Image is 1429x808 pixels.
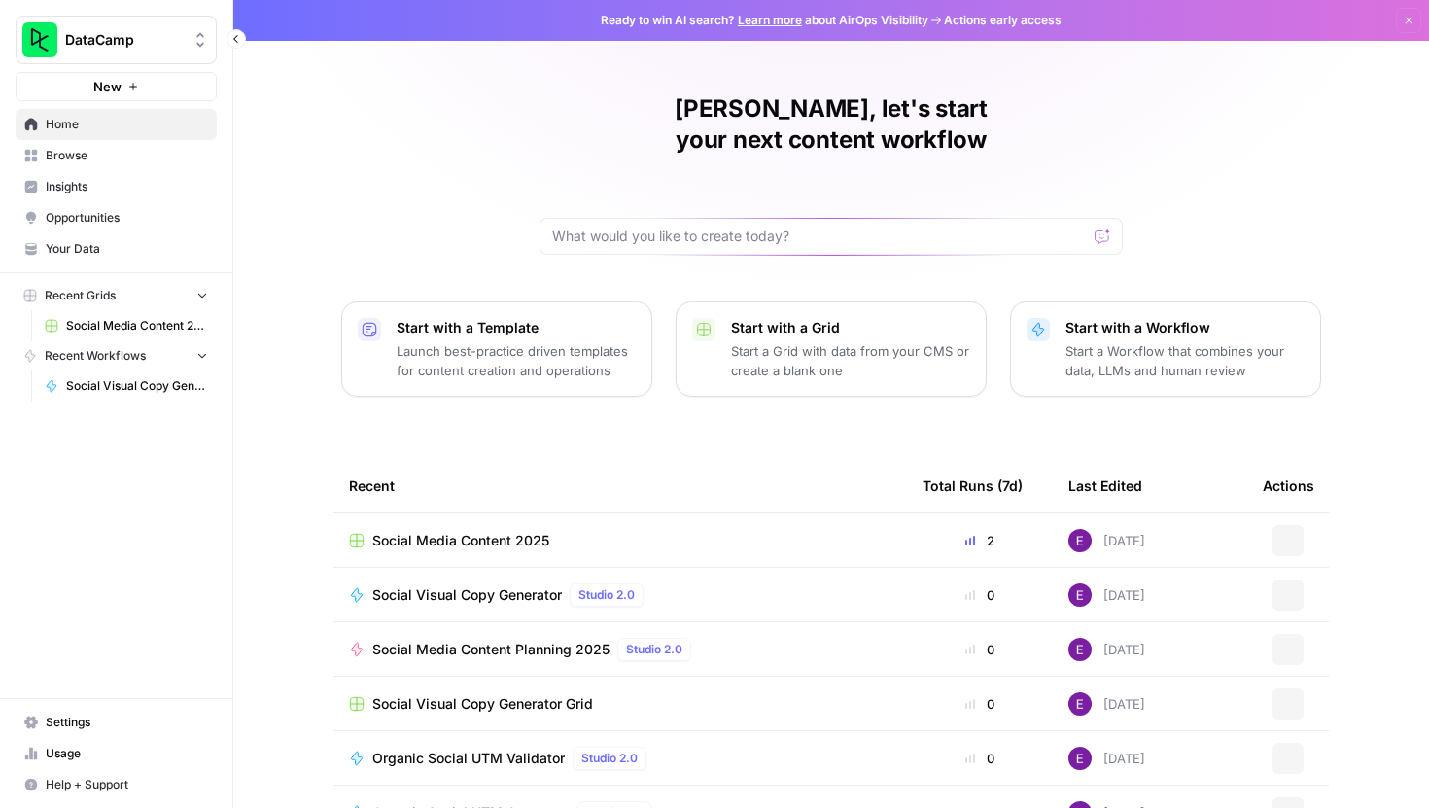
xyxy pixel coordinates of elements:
[1068,747,1092,770] img: e4njzf3bqkrs28am5bweqlth8km9
[46,714,208,731] span: Settings
[16,171,217,202] a: Insights
[45,287,116,304] span: Recent Grids
[16,16,217,64] button: Workspace: DataCamp
[676,301,987,397] button: Start with a GridStart a Grid with data from your CMS or create a blank one
[372,749,565,768] span: Organic Social UTM Validator
[372,640,610,659] span: Social Media Content Planning 2025
[66,377,208,395] span: Social Visual Copy Generator
[1068,692,1145,716] div: [DATE]
[46,178,208,195] span: Insights
[16,738,217,769] a: Usage
[46,116,208,133] span: Home
[372,585,562,605] span: Social Visual Copy Generator
[16,341,217,370] button: Recent Workflows
[16,202,217,233] a: Opportunities
[1068,529,1145,552] div: [DATE]
[349,459,891,512] div: Recent
[1068,747,1145,770] div: [DATE]
[923,694,1037,714] div: 0
[46,745,208,762] span: Usage
[93,77,122,96] span: New
[22,22,57,57] img: DataCamp Logo
[46,209,208,227] span: Opportunities
[923,459,1023,512] div: Total Runs (7d)
[601,12,928,29] span: Ready to win AI search? about AirOps Visibility
[1068,459,1142,512] div: Last Edited
[944,12,1062,29] span: Actions early access
[397,341,636,380] p: Launch best-practice driven templates for content creation and operations
[46,147,208,164] span: Browse
[66,317,208,334] span: Social Media Content 2025
[581,750,638,767] span: Studio 2.0
[1010,301,1321,397] button: Start with a WorkflowStart a Workflow that combines your data, LLMs and human review
[923,531,1037,550] div: 2
[1068,638,1145,661] div: [DATE]
[1263,459,1314,512] div: Actions
[349,531,891,550] a: Social Media Content 2025
[46,776,208,793] span: Help + Support
[731,341,970,380] p: Start a Grid with data from your CMS or create a blank one
[16,109,217,140] a: Home
[578,586,635,604] span: Studio 2.0
[349,694,891,714] a: Social Visual Copy Generator Grid
[16,281,217,310] button: Recent Grids
[349,583,891,607] a: Social Visual Copy GeneratorStudio 2.0
[923,749,1037,768] div: 0
[16,769,217,800] button: Help + Support
[372,531,549,550] span: Social Media Content 2025
[1068,638,1092,661] img: e4njzf3bqkrs28am5bweqlth8km9
[36,310,217,341] a: Social Media Content 2025
[46,240,208,258] span: Your Data
[16,140,217,171] a: Browse
[349,747,891,770] a: Organic Social UTM ValidatorStudio 2.0
[540,93,1123,156] h1: [PERSON_NAME], let's start your next content workflow
[1068,583,1145,607] div: [DATE]
[923,640,1037,659] div: 0
[45,347,146,365] span: Recent Workflows
[341,301,652,397] button: Start with a TemplateLaunch best-practice driven templates for content creation and operations
[738,13,802,27] a: Learn more
[16,72,217,101] button: New
[36,370,217,402] a: Social Visual Copy Generator
[731,318,970,337] p: Start with a Grid
[397,318,636,337] p: Start with a Template
[16,233,217,264] a: Your Data
[65,30,183,50] span: DataCamp
[1068,529,1092,552] img: e4njzf3bqkrs28am5bweqlth8km9
[16,707,217,738] a: Settings
[923,585,1037,605] div: 0
[1065,318,1305,337] p: Start with a Workflow
[552,227,1087,246] input: What would you like to create today?
[1068,692,1092,716] img: e4njzf3bqkrs28am5bweqlth8km9
[1068,583,1092,607] img: e4njzf3bqkrs28am5bweqlth8km9
[626,641,682,658] span: Studio 2.0
[1065,341,1305,380] p: Start a Workflow that combines your data, LLMs and human review
[349,638,891,661] a: Social Media Content Planning 2025Studio 2.0
[372,694,593,714] span: Social Visual Copy Generator Grid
